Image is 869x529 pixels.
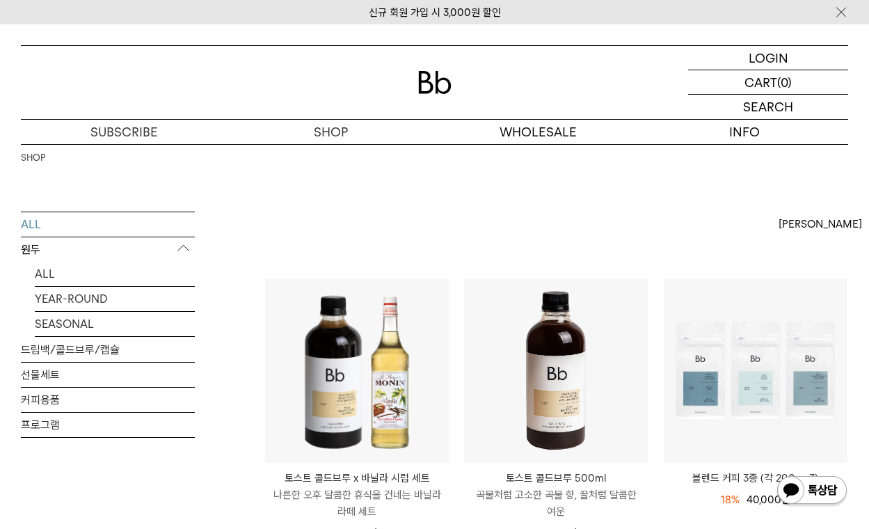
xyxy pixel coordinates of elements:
[265,470,449,520] a: 토스트 콜드브루 x 바닐라 시럽 세트 나른한 오후 달콤한 휴식을 건네는 바닐라 라떼 세트
[265,470,449,487] p: 토스트 콜드브루 x 바닐라 시럽 세트
[21,120,228,144] a: SUBSCRIBE
[369,6,501,19] a: 신규 회원 가입 시 3,000원 할인
[21,237,195,262] p: 원두
[265,279,449,463] img: 토스트 콜드브루 x 바닐라 시럽 세트
[779,216,862,232] span: [PERSON_NAME]
[464,470,648,520] a: 토스트 콜드브루 500ml 곡물처럼 고소한 곡물 향, 꿀처럼 달콤한 여운
[21,338,195,362] a: 드립백/콜드브루/캡슐
[664,470,847,487] a: 블렌드 커피 3종 (각 200g x3)
[21,212,195,237] a: ALL
[35,287,195,311] a: YEAR-ROUND
[21,413,195,437] a: 프로그램
[21,363,195,387] a: 선물세트
[776,475,848,508] img: 카카오톡 채널 1:1 채팅 버튼
[688,70,848,95] a: CART (0)
[435,120,641,144] p: WHOLESALE
[464,470,648,487] p: 토스트 콜드브루 500ml
[688,46,848,70] a: LOGIN
[418,71,452,94] img: 로고
[747,494,790,506] span: 40,000
[21,388,195,412] a: 커피용품
[464,279,648,463] img: 토스트 콜드브루 500ml
[744,70,777,94] p: CART
[743,95,793,119] p: SEARCH
[749,46,788,70] p: LOGIN
[265,487,449,520] p: 나른한 오후 달콤한 휴식을 건네는 바닐라 라떼 세트
[641,120,848,144] p: INFO
[35,262,195,286] a: ALL
[21,151,45,165] a: SHOP
[228,120,434,144] a: SHOP
[721,491,740,508] div: 18%
[464,487,648,520] p: 곡물처럼 고소한 곡물 향, 꿀처럼 달콤한 여운
[664,279,847,463] img: 블렌드 커피 3종 (각 200g x3)
[35,312,195,336] a: SEASONAL
[777,70,792,94] p: (0)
